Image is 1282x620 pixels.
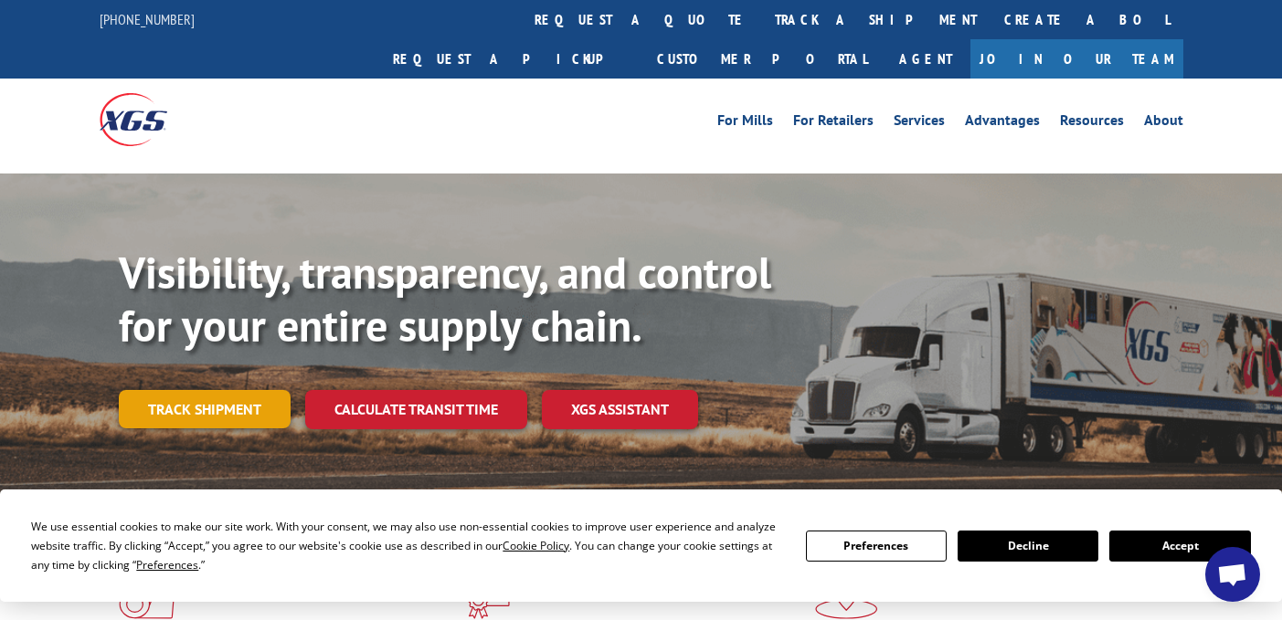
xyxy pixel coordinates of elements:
[970,39,1183,79] a: Join Our Team
[119,390,291,428] a: Track shipment
[1205,547,1260,602] div: Open chat
[503,538,569,553] span: Cookie Policy
[1060,113,1124,133] a: Resources
[643,39,881,79] a: Customer Portal
[119,244,771,353] b: Visibility, transparency, and control for your entire supply chain.
[542,390,698,429] a: XGS ASSISTANT
[806,531,947,562] button: Preferences
[881,39,970,79] a: Agent
[793,113,874,133] a: For Retailers
[965,113,1040,133] a: Advantages
[136,557,198,573] span: Preferences
[379,39,643,79] a: Request a pickup
[958,531,1098,562] button: Decline
[894,113,945,133] a: Services
[1109,531,1250,562] button: Accept
[305,390,527,429] a: Calculate transit time
[1144,113,1183,133] a: About
[100,10,195,28] a: [PHONE_NUMBER]
[31,517,783,574] div: We use essential cookies to make our site work. With your consent, we may also use non-essential ...
[717,113,773,133] a: For Mills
